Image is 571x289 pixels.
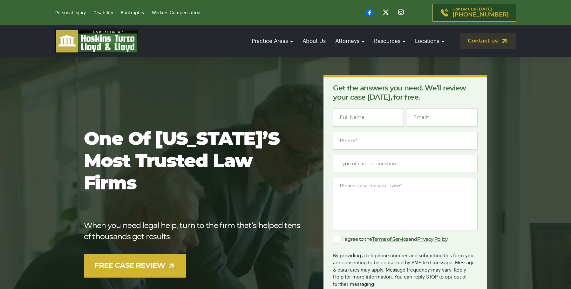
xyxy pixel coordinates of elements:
[248,32,296,50] a: Practice Areas
[412,32,447,50] a: Locations
[333,248,478,288] div: By providing a telephone number and submitting this form you are consenting to be contacted by SM...
[84,128,303,195] h1: One of [US_STATE]’s most trusted law firms
[333,84,478,102] p: Get the answers you need. We’ll review your case [DATE], for free.
[93,11,113,15] a: Disability
[55,29,138,53] img: logo
[333,236,447,243] label: I agree to the and
[299,32,329,50] a: About Us
[452,7,509,18] p: Contact us [DATE]
[452,12,509,18] span: [PHONE_NUMBER]
[432,4,516,22] a: Contact us [DATE][PHONE_NUMBER]
[332,32,368,50] a: Attorneys
[460,33,516,49] a: Contact us
[372,237,408,242] a: Terms of Service
[167,262,175,270] img: arrow-up-right-light.svg
[152,11,200,15] a: Workers Compensation
[417,237,448,242] a: Privacy Policy
[333,108,404,127] input: Full Name
[371,32,409,50] a: Resources
[84,254,186,278] a: FREE CASE REVIEW
[84,220,303,243] p: When you need legal help, turn to the firm that’s helped tens of thousands get results.
[407,108,478,127] input: Email*
[55,11,86,15] a: Personal Injury
[333,132,478,150] input: Phone*
[333,155,478,173] input: Type of case or question
[121,11,144,15] a: Bankruptcy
